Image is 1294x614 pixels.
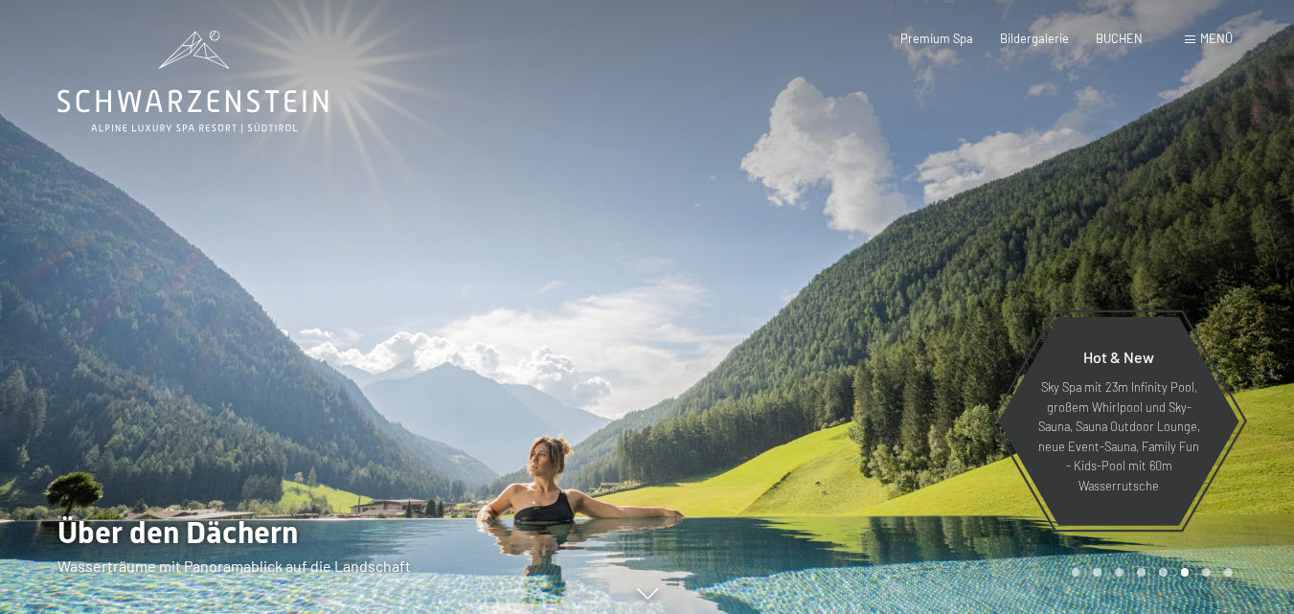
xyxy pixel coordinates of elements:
[900,31,973,46] a: Premium Spa
[1137,568,1146,577] div: Carousel Page 4
[997,316,1240,527] a: Hot & New Sky Spa mit 23m Infinity Pool, großem Whirlpool und Sky-Sauna, Sauna Outdoor Lounge, ne...
[1181,568,1190,577] div: Carousel Page 6 (Current Slide)
[1072,568,1080,577] div: Carousel Page 1
[1115,568,1124,577] div: Carousel Page 3
[1200,31,1233,46] span: Menü
[1000,31,1069,46] a: Bildergalerie
[1035,377,1202,495] p: Sky Spa mit 23m Infinity Pool, großem Whirlpool und Sky-Sauna, Sauna Outdoor Lounge, neue Event-S...
[1159,568,1168,577] div: Carousel Page 5
[1224,568,1233,577] div: Carousel Page 8
[1093,568,1101,577] div: Carousel Page 2
[1065,568,1233,577] div: Carousel Pagination
[1096,31,1143,46] a: BUCHEN
[1202,568,1211,577] div: Carousel Page 7
[1083,348,1154,366] span: Hot & New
